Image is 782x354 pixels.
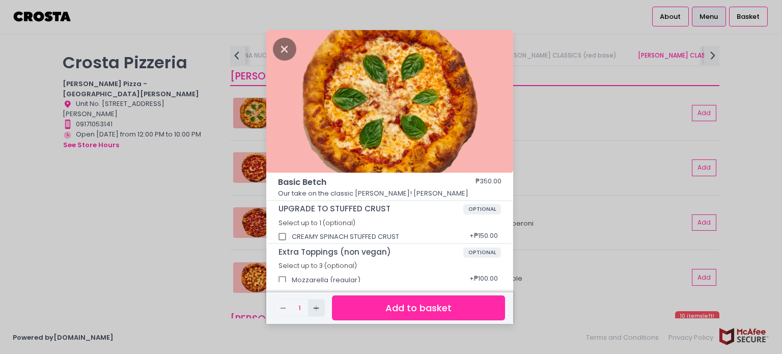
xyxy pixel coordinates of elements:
span: Basic Betch [278,176,446,188]
span: Extra Toppings (non vegan) [278,248,463,257]
img: Basic Betch [266,30,513,173]
button: Add to basket [332,295,505,320]
p: Our take on the classic [PERSON_NAME]! [PERSON_NAME] [278,188,502,199]
span: OPTIONAL [463,248,501,258]
span: UPGRADE TO STUFFED CRUST [278,204,463,213]
div: + ₱100.00 [466,270,501,290]
button: Close [273,43,296,53]
span: Select up to 3 (optional) [278,261,357,270]
div: + ₱150.00 [466,227,501,247]
div: ₱350.00 [476,176,501,188]
span: Select up to 1 (optional) [278,219,355,227]
span: OPTIONAL [463,204,501,214]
